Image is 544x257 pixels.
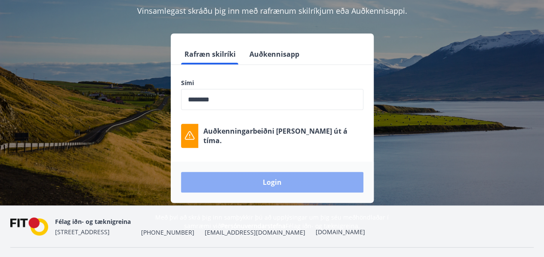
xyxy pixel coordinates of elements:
[181,44,239,64] button: Rafræn skilríki
[55,228,110,236] span: [STREET_ADDRESS]
[246,44,303,64] button: Auðkennisapp
[203,126,363,145] p: Auðkenningarbeiðni [PERSON_NAME] út á tíma.
[181,172,363,193] button: Login
[155,213,389,230] span: Með því að skrá þig inn samþykkir þú að upplýsingar um þig séu meðhöndlaðar í samræmi við Félag i...
[141,228,194,237] span: [PHONE_NUMBER]
[55,217,131,226] span: Félag iðn- og tæknigreina
[205,228,305,237] span: [EMAIL_ADDRESS][DOMAIN_NAME]
[10,217,48,236] img: FPQVkF9lTnNbbaRSFyT17YYeljoOGk5m51IhT0bO.png
[316,228,365,236] a: [DOMAIN_NAME]
[181,79,363,87] label: Sími
[137,6,407,16] span: Vinsamlegast skráðu þig inn með rafrænum skilríkjum eða Auðkennisappi.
